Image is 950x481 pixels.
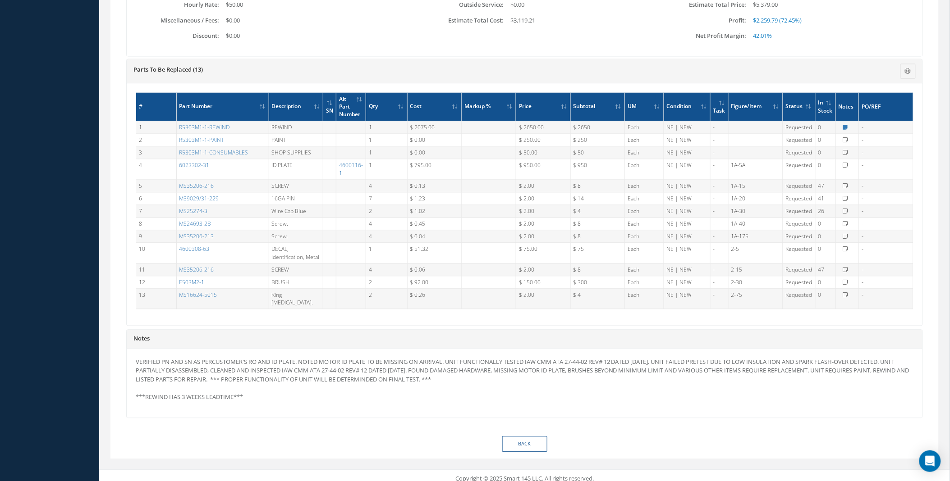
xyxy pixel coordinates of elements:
td: $ 2.00 [516,180,570,192]
td: $ 8 [570,263,625,276]
td: Ring [MEDICAL_DATA]. [269,289,323,309]
td: Requested [783,276,815,289]
th: Price [516,93,570,122]
td: 4 [136,159,177,180]
label: Net Profit Margin: [663,32,747,39]
td: 7 [366,192,407,205]
td: 2 [136,134,177,147]
td: 1 [366,243,407,263]
td: ID PLATE [269,159,323,180]
td: - [710,243,728,263]
a: Back [502,436,547,452]
p: VERIFIED PN AND SN AS PERCUSTOMER'S RO AND ID PLATE. NOTED MOTOR ID PLATE TO BE MISSING ON ARRIVA... [136,358,913,402]
th: Notes [835,93,859,122]
td: NE | NEW [664,159,710,180]
th: Subtotal [570,93,625,122]
td: 12 [136,276,177,289]
div: $5,379.00 [747,0,893,9]
span: - [862,182,863,190]
td: - [710,134,728,147]
td: $ 75 [570,243,625,263]
td: 0 [815,218,835,231]
td: 13 [136,289,177,309]
td: $ 950 [570,159,625,180]
td: NE | NEW [664,243,710,263]
td: - [710,192,728,205]
td: $ 2.00 [516,263,570,276]
span: - [862,136,863,144]
td: 1A-30 [728,205,783,218]
th: # [136,93,177,122]
td: 4 [366,180,407,192]
span: - [862,162,863,169]
td: 0 [815,243,835,263]
th: Alt Part Number [336,93,366,122]
td: - [710,218,728,231]
td: $ 0.45 [407,218,462,231]
td: $ 14 [570,192,625,205]
td: 1A-15 [728,180,783,192]
td: $ 2650 [570,121,625,134]
td: $ 2.00 [516,289,570,309]
td: Requested [783,121,815,134]
td: $ 2.00 [516,205,570,218]
td: NE | NEW [664,276,710,289]
td: $ 0.06 [407,263,462,276]
td: Requested [783,218,815,231]
td: 1A-40 [728,218,783,231]
label: Discount: [136,32,219,39]
span: - [862,245,863,253]
span: - [862,220,863,228]
th: Qty [366,93,407,122]
td: 1 [366,121,407,134]
td: $ 1.02 [407,205,462,218]
td: - [710,180,728,192]
span: - [862,279,863,286]
td: 1A-20 [728,192,783,205]
td: SHOP SUPPLIES [269,147,323,159]
td: $ 8 [570,218,625,231]
td: NE | NEW [664,192,710,205]
td: - [710,205,728,218]
td: NE | NEW [664,134,710,147]
th: Figure/Item [728,93,783,122]
td: NE | NEW [664,205,710,218]
h5: Notes [133,336,916,343]
a: MS16624-5015 [179,291,217,299]
td: Requested [783,263,815,276]
td: SCREW [269,263,323,276]
label: Outside Service: [399,1,504,8]
td: 47 [815,180,835,192]
td: 2-30 [728,276,783,289]
td: 0 [815,147,835,159]
td: $ 250.00 [516,134,570,147]
td: - [710,147,728,159]
div: $0.00 [219,16,365,25]
a: 4600116-1 [339,162,363,177]
th: Task [710,93,728,122]
td: $ 51.32 [407,243,462,263]
th: Part Number [176,93,269,122]
td: $ 50.00 [516,147,570,159]
td: $ 75.00 [516,243,570,263]
td: Each [625,159,664,180]
td: 7 [136,205,177,218]
a: MS35206-216 [179,266,214,274]
td: 6 [136,192,177,205]
td: 2-75 [728,289,783,309]
td: - [710,276,728,289]
td: $ 0.13 [407,180,462,192]
div: $3,119.21 [504,16,650,25]
td: $ 1.23 [407,192,462,205]
td: Each [625,121,664,134]
span: - [862,195,863,203]
td: 0 [815,231,835,243]
td: 2 [366,276,407,289]
label: Estimate Total Cost: [399,17,504,24]
td: $ 150.00 [516,276,570,289]
td: Requested [783,205,815,218]
td: Each [625,147,664,159]
td: Requested [783,159,815,180]
td: 0 [815,134,835,147]
td: Requested [783,134,815,147]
